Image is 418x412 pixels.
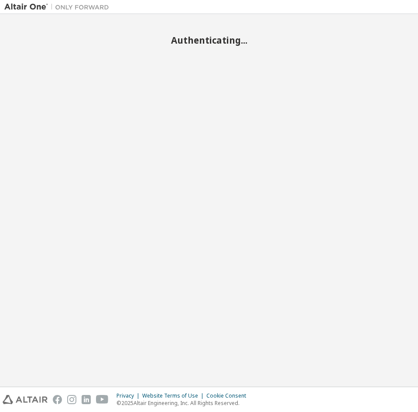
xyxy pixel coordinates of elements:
[116,399,251,407] p: © 2025 Altair Engineering, Inc. All Rights Reserved.
[67,395,76,404] img: instagram.svg
[4,34,414,46] h2: Authenticating...
[116,392,142,399] div: Privacy
[3,395,48,404] img: altair_logo.svg
[142,392,206,399] div: Website Terms of Use
[53,395,62,404] img: facebook.svg
[4,3,113,11] img: Altair One
[206,392,251,399] div: Cookie Consent
[96,395,109,404] img: youtube.svg
[82,395,91,404] img: linkedin.svg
